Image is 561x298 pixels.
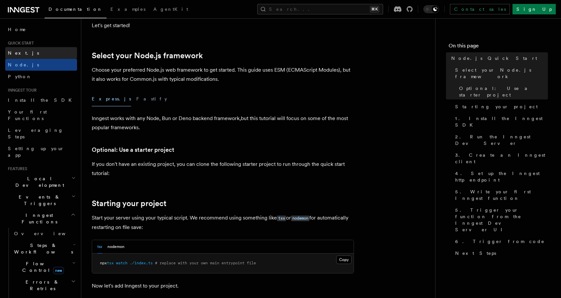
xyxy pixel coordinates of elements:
span: 5. Write your first Inngest function [455,188,548,202]
button: Flow Controlnew [11,258,77,276]
a: Home [5,24,77,35]
p: If you don't have an existing project, you can clone the following starter project to run through... [92,160,354,178]
span: Install the SDK [8,97,76,103]
span: Node.js [8,62,39,67]
a: Python [5,71,77,82]
span: 5. Trigger your function from the Inngest Dev Server UI [455,207,548,233]
span: Events & Triggers [5,194,71,207]
button: Local Development [5,173,77,191]
a: Optional: Use a starter project [456,82,548,101]
span: Home [8,26,26,33]
span: Steps & Workflows [11,242,73,255]
a: 4. Set up the Inngest http endpoint [453,167,548,186]
span: Next.js [8,50,39,56]
a: Next Steps [453,247,548,259]
a: Starting your project [92,199,166,208]
a: tsx [277,215,286,221]
span: Node.js Quick Start [451,55,537,61]
span: # replace with your own main entrypoint file [155,261,256,265]
button: Inngest Functions [5,209,77,228]
span: 2. Run the Inngest Dev Server [455,133,548,147]
span: 4. Set up the Inngest http endpoint [455,170,548,183]
a: 5. Trigger your function from the Inngest Dev Server UI [453,204,548,236]
a: Overview [11,228,77,239]
p: Start your server using your typical script. We recommend using something like or for automatical... [92,213,354,232]
a: Node.js [5,59,77,71]
a: 6. Trigger from code [453,236,548,247]
span: Optional: Use a starter project [459,85,548,98]
button: Express.js [92,92,131,106]
span: npx [100,261,107,265]
span: Flow Control [11,260,72,273]
a: AgentKit [149,2,192,18]
span: Inngest Functions [5,212,71,225]
a: Contact sales [450,4,510,14]
span: Inngest tour [5,88,37,93]
a: Next.js [5,47,77,59]
p: Inngest works with any Node, Bun or Deno backend framework,but this tutorial will focus on some o... [92,114,354,132]
a: Examples [106,2,149,18]
p: Now let's add Inngest to your project. [92,281,354,290]
a: 5. Write your first Inngest function [453,186,548,204]
button: tsx [97,240,102,254]
a: Install the SDK [5,94,77,106]
a: nodemon [291,215,309,221]
code: nodemon [291,216,309,221]
button: Events & Triggers [5,191,77,209]
a: Setting up your app [5,143,77,161]
a: Sign Up [513,4,556,14]
span: Documentation [48,7,103,12]
span: new [53,267,64,274]
span: watch [116,261,127,265]
span: Your first Functions [8,109,47,121]
span: Python [8,74,32,79]
span: ./index.ts [130,261,153,265]
span: Local Development [5,175,71,188]
button: Search...⌘K [257,4,383,14]
span: Select your Node.js framework [455,67,548,80]
span: Starting your project [455,103,538,110]
a: Select your Node.js framework [453,64,548,82]
a: Documentation [45,2,106,18]
span: Errors & Retries [11,279,71,292]
span: 1. Install the Inngest SDK [455,115,548,128]
a: 2. Run the Inngest Dev Server [453,131,548,149]
a: Select your Node.js framework [92,51,203,60]
p: Let's get started! [92,21,354,30]
button: Steps & Workflows [11,239,77,258]
span: 3. Create an Inngest client [455,152,548,165]
span: Features [5,166,27,171]
button: Toggle dark mode [423,5,439,13]
code: tsx [277,216,286,221]
span: Examples [110,7,145,12]
span: AgentKit [153,7,188,12]
span: tsx [107,261,114,265]
span: Setting up your app [8,146,64,158]
a: 3. Create an Inngest client [453,149,548,167]
span: Overview [14,231,82,236]
a: Starting your project [453,101,548,113]
button: Fastify [136,92,167,106]
p: Choose your preferred Node.js web framework to get started. This guide uses ESM (ECMAScript Modul... [92,65,354,84]
kbd: ⌘K [370,6,379,12]
button: nodemon [107,240,125,254]
a: 1. Install the Inngest SDK [453,113,548,131]
span: Leveraging Steps [8,128,63,139]
a: Leveraging Steps [5,124,77,143]
button: Copy [336,255,352,264]
button: Errors & Retries [11,276,77,294]
span: Next Steps [455,250,496,256]
h4: On this page [449,42,548,52]
span: 6. Trigger from code [455,238,545,245]
a: Optional: Use a starter project [92,145,174,154]
a: Your first Functions [5,106,77,124]
a: Node.js Quick Start [449,52,548,64]
span: Quick start [5,41,34,46]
